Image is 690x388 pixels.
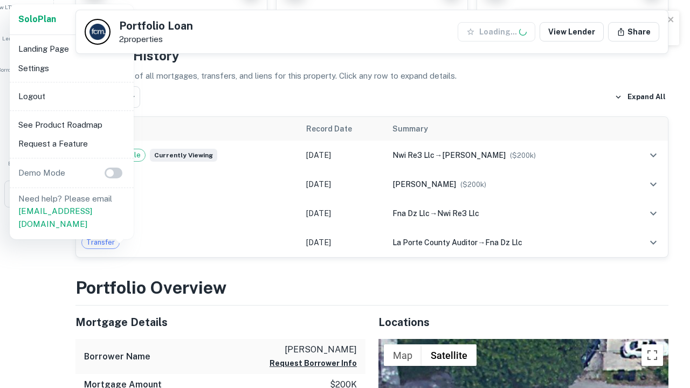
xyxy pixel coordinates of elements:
[18,14,56,24] strong: Solo Plan
[18,13,56,26] a: SoloPlan
[14,87,129,106] li: Logout
[540,22,604,41] a: View Lender
[14,167,70,179] p: Demo Mode
[14,59,129,78] li: Settings
[119,20,193,31] h5: Portfolio Loan
[636,267,690,319] iframe: Chat Widget
[18,192,125,231] p: Need help? Please email
[667,15,675,25] button: close
[119,34,193,44] p: 2 properties
[14,39,129,59] li: Landing Page
[608,22,659,41] button: Share
[18,206,92,228] a: [EMAIL_ADDRESS][DOMAIN_NAME]
[14,134,129,154] li: Request a Feature
[14,115,129,135] li: See Product Roadmap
